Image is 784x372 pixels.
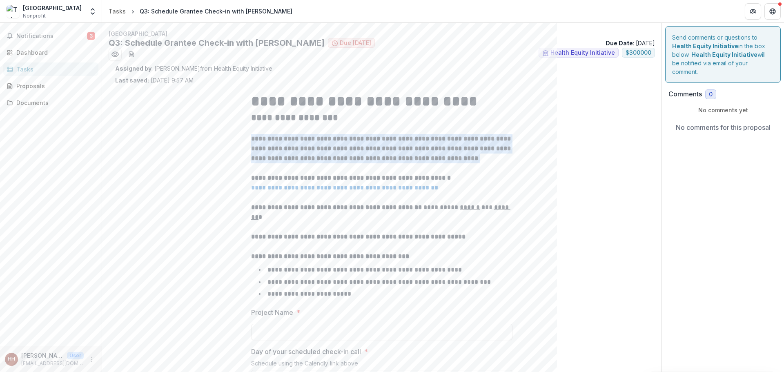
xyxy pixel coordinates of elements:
strong: Last saved: [115,77,149,84]
img: Tulsa Day Center [7,5,20,18]
span: Health Equity Initiative [550,49,615,56]
h2: Q3: Schedule Grantee Check-in with [PERSON_NAME] [109,38,325,48]
button: Partners [745,3,761,20]
div: Dashboard [16,48,92,57]
div: Documents [16,98,92,107]
a: Dashboard [3,46,98,59]
p: : [DATE] [606,39,655,47]
h2: Comments [668,90,702,98]
span: $ 300000 [626,49,651,56]
div: Send comments or questions to in the box below. will be notified via email of your comment. [665,26,781,83]
div: Tasks [109,7,126,16]
div: Hannah Hayes [8,356,15,362]
a: Proposals [3,79,98,93]
span: 0 [709,91,713,98]
button: Preview 8188497e-5b18-45ff-bbca-4684d8ae27c6.pdf [109,48,122,61]
div: [GEOGRAPHIC_DATA] [23,4,82,12]
p: No comments yet [668,106,777,114]
span: Due [DATE] [340,40,371,47]
button: Get Help [764,3,781,20]
div: Schedule using the Calendly link above [251,360,512,370]
strong: Due Date [606,40,633,47]
a: Documents [3,96,98,109]
button: Notifications3 [3,29,98,42]
strong: Assigned by [115,65,151,72]
p: [PERSON_NAME] [21,351,64,360]
p: Project Name [251,307,293,317]
p: Day of your scheduled check-in call [251,347,361,356]
p: User [67,352,84,359]
div: Q3: Schedule Grantee Check-in with [PERSON_NAME] [140,7,292,16]
strong: Health Equity Initiative [672,42,738,49]
p: : [PERSON_NAME] from Health Equity Initiative [115,64,648,73]
a: Tasks [105,5,129,17]
span: Nonprofit [23,12,46,20]
span: Notifications [16,33,87,40]
p: [EMAIL_ADDRESS][DOMAIN_NAME] [21,360,84,367]
nav: breadcrumb [105,5,296,17]
span: 3 [87,32,95,40]
p: [GEOGRAPHIC_DATA] [109,29,655,38]
strong: Health Equity Initiative [691,51,757,58]
div: Tasks [16,65,92,74]
div: Proposals [16,82,92,90]
a: Tasks [3,62,98,76]
button: Open entity switcher [87,3,98,20]
p: No comments for this proposal [676,123,771,132]
button: More [87,354,97,364]
button: download-word-button [125,48,138,61]
p: [DATE] 9:57 AM [115,76,194,85]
